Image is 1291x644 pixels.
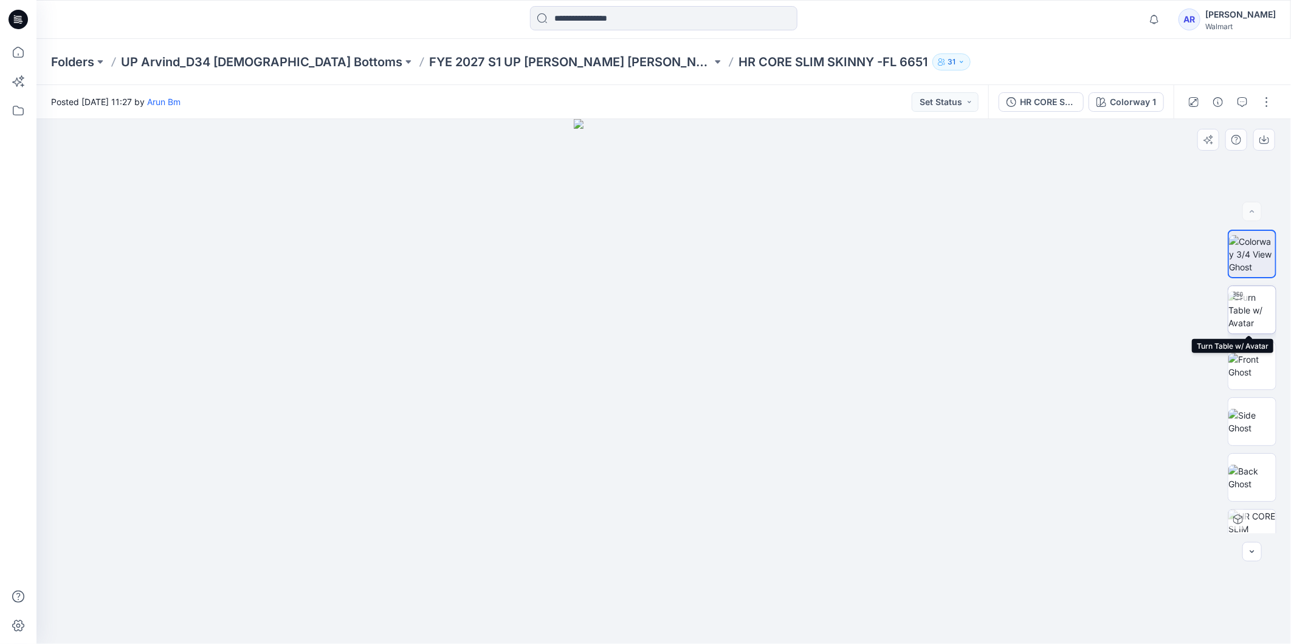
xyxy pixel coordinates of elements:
div: Colorway 1 [1110,95,1156,109]
button: Details [1208,92,1228,112]
p: 31 [948,55,955,69]
button: HR CORE SLIM SKINNY -FL 6651 [999,92,1084,112]
img: Side Ghost [1228,409,1276,434]
a: Folders [51,53,94,70]
img: eyJhbGciOiJIUzI1NiIsImtpZCI6IjAiLCJzbHQiOiJzZXMiLCJ0eXAiOiJKV1QifQ.eyJkYXRhIjp7InR5cGUiOiJzdG9yYW... [574,119,754,644]
span: Posted [DATE] 11:27 by [51,95,181,108]
img: Colorway 3/4 View Ghost [1229,235,1275,273]
a: FYE 2027 S1 UP [PERSON_NAME] [PERSON_NAME] [429,53,712,70]
div: AR [1179,9,1200,30]
div: Walmart [1205,22,1276,31]
img: HR CORE SLIM SKINNY -FL 6651 Colorway 1 [1228,510,1276,557]
div: HR CORE SLIM SKINNY -FL 6651 [1020,95,1076,109]
button: Colorway 1 [1089,92,1164,112]
a: UP Arvind_D34 [DEMOGRAPHIC_DATA] Bottoms [121,53,402,70]
img: Turn Table w/ Avatar [1228,291,1276,329]
img: Back Ghost [1228,465,1276,490]
div: [PERSON_NAME] [1205,7,1276,22]
button: 31 [932,53,971,70]
img: Front Ghost [1228,353,1276,379]
p: HR CORE SLIM SKINNY -FL 6651 [738,53,928,70]
a: Arun Bm [147,97,181,107]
